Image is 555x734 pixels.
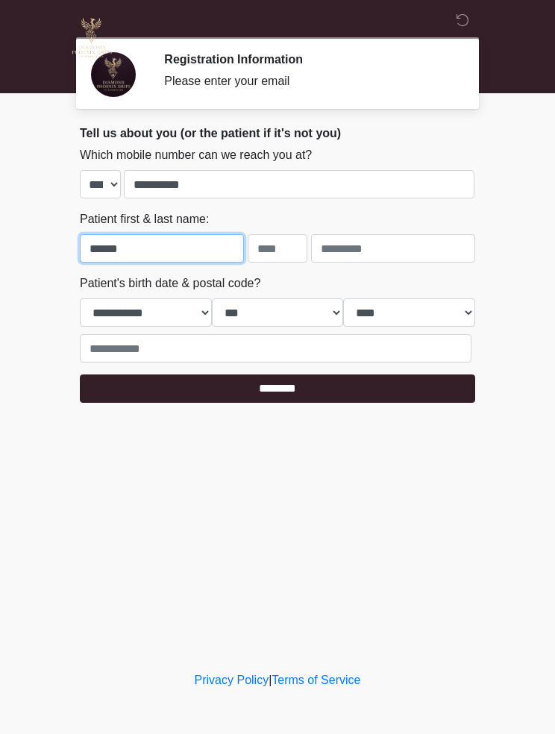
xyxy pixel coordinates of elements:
[164,72,453,90] div: Please enter your email
[269,674,272,686] a: |
[80,146,312,164] label: Which mobile number can we reach you at?
[80,275,260,292] label: Patient's birth date & postal code?
[195,674,269,686] a: Privacy Policy
[65,11,119,65] img: Diamond Phoenix Drips IV Hydration Logo
[272,674,360,686] a: Terms of Service
[80,126,475,140] h2: Tell us about you (or the patient if it's not you)
[80,210,209,228] label: Patient first & last name:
